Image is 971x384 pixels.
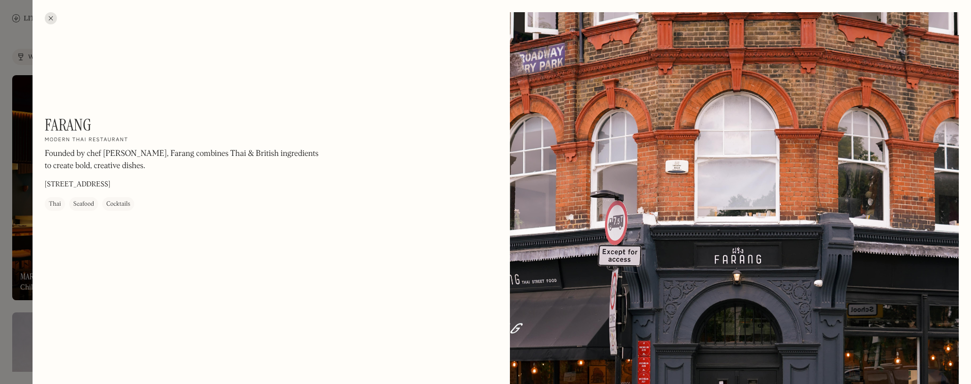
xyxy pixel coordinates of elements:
div: Seafood [73,199,94,209]
p: Founded by chef [PERSON_NAME], Farang combines Thai & British ingredients to create bold, creativ... [45,148,319,172]
h2: Modern Thai restaurant [45,137,128,144]
div: Thai [49,199,61,209]
h1: Farang [45,115,92,135]
div: Cocktails [106,199,130,209]
p: [STREET_ADDRESS] [45,179,110,190]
